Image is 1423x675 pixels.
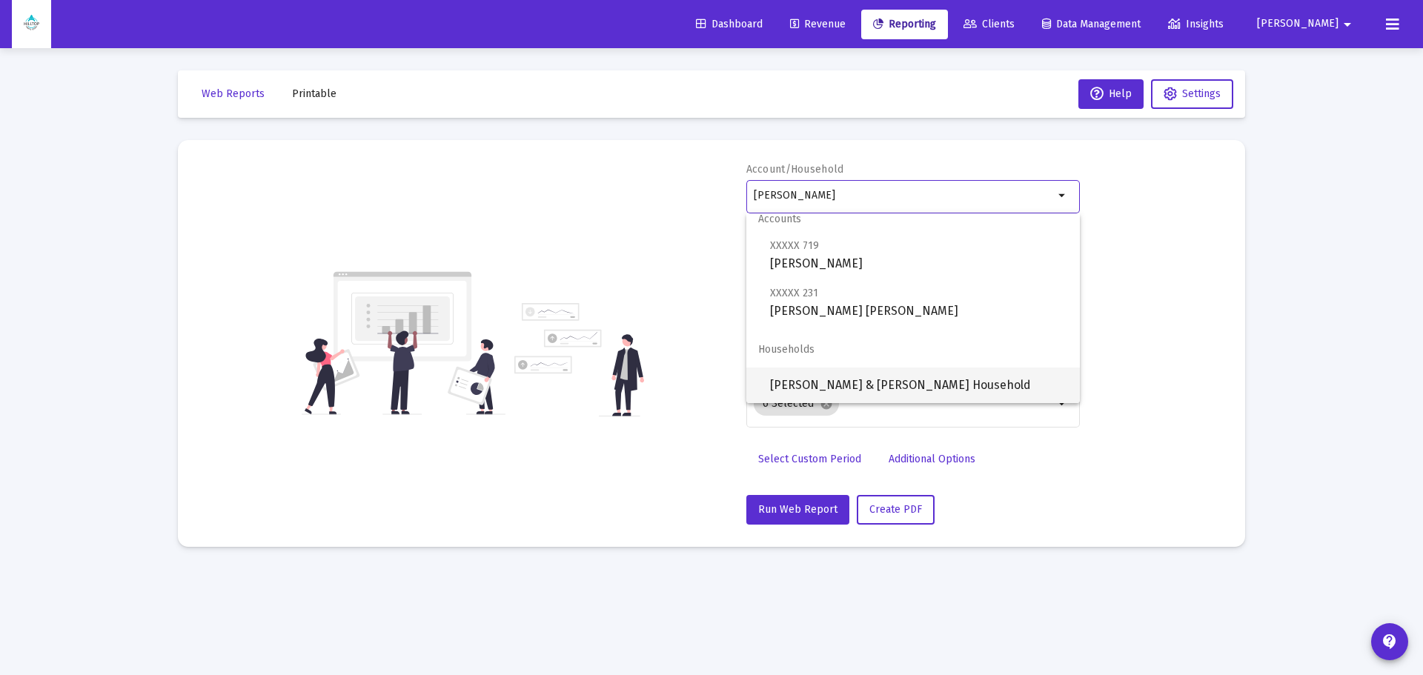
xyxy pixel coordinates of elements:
[1168,18,1224,30] span: Insights
[696,18,763,30] span: Dashboard
[292,87,336,100] span: Printable
[514,303,644,416] img: reporting-alt
[778,10,858,39] a: Revenue
[754,190,1054,202] input: Search or select an account or household
[1151,79,1233,109] button: Settings
[861,10,948,39] a: Reporting
[1042,18,1141,30] span: Data Management
[746,163,844,176] label: Account/Household
[952,10,1026,39] a: Clients
[1339,10,1356,39] mat-icon: arrow_drop_down
[770,239,819,252] span: XXXXX 719
[754,389,1054,419] mat-chip-list: Selection
[202,87,265,100] span: Web Reports
[1381,633,1399,651] mat-icon: contact_support
[1078,79,1144,109] button: Help
[746,332,1080,368] span: Households
[190,79,276,109] button: Web Reports
[1182,87,1221,100] span: Settings
[1030,10,1152,39] a: Data Management
[754,392,839,416] mat-chip: 6 Selected
[770,236,1068,273] span: [PERSON_NAME]
[873,18,936,30] span: Reporting
[746,495,849,525] button: Run Web Report
[857,495,935,525] button: Create PDF
[1054,187,1072,205] mat-icon: arrow_drop_down
[758,503,837,516] span: Run Web Report
[684,10,774,39] a: Dashboard
[889,453,975,465] span: Additional Options
[1257,18,1339,30] span: [PERSON_NAME]
[790,18,846,30] span: Revenue
[820,397,833,410] mat-icon: cancel
[770,287,818,299] span: XXXXX 231
[869,503,922,516] span: Create PDF
[23,10,40,39] img: Dashboard
[302,270,505,416] img: reporting
[758,453,861,465] span: Select Custom Period
[770,368,1068,403] span: [PERSON_NAME] & [PERSON_NAME] Household
[963,18,1015,30] span: Clients
[1239,9,1374,39] button: [PERSON_NAME]
[280,79,348,109] button: Printable
[746,202,1080,237] span: Accounts
[1054,395,1072,413] mat-icon: arrow_drop_down
[1156,10,1235,39] a: Insights
[1090,87,1132,100] span: Help
[770,284,1068,320] span: [PERSON_NAME] [PERSON_NAME]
